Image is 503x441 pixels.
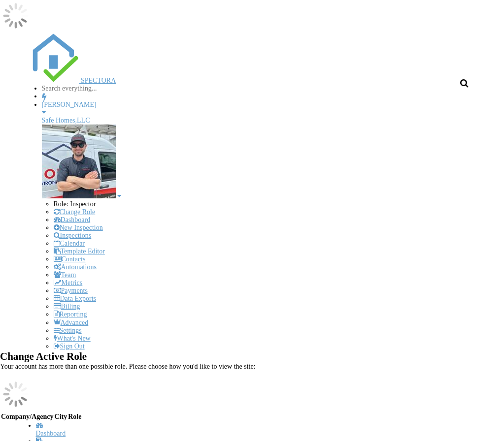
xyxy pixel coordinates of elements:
[54,295,96,302] a: Data Exports
[42,125,116,198] img: img_6834.jpg
[55,413,67,421] th: City
[54,287,88,294] a: Payments
[68,413,81,421] th: Role
[54,263,97,271] a: Automations
[42,85,125,93] input: Search everything...
[42,101,473,109] div: [PERSON_NAME]
[54,343,85,350] a: Sign Out
[54,248,105,255] a: Template Editor
[54,303,80,310] a: Billing
[42,117,473,125] div: Safe Homes,LLC
[54,311,87,318] a: Reporting
[36,430,479,438] div: Dashboard
[54,240,85,247] a: Calendar
[54,216,91,223] a: Dashboard
[54,232,92,239] a: Inspections
[54,327,82,334] a: Settings
[30,33,79,83] img: The Best Home Inspection Software - Spectora
[81,77,116,84] span: SPECTORA
[30,77,116,84] a: SPECTORA
[36,422,479,438] a: Dashboard
[1,413,54,421] th: Company/Agency
[54,335,91,342] a: What's New
[54,255,86,263] a: Contacts
[54,208,96,216] a: Change Role
[54,200,96,208] span: Role: Inspector
[54,279,83,286] a: Metrics
[54,224,103,231] a: New Inspection
[54,319,89,326] a: Advanced
[54,271,76,279] a: Team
